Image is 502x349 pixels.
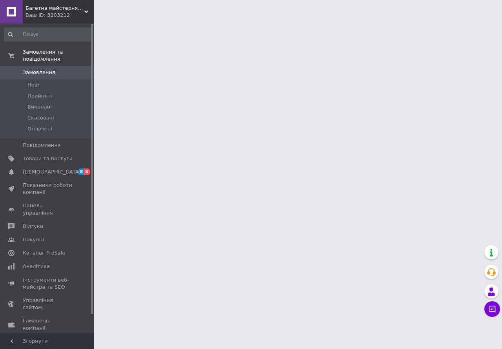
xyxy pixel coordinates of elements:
[23,202,73,216] span: Панель управління
[23,49,94,63] span: Замовлення та повідомлення
[27,81,39,89] span: Нові
[25,5,84,12] span: Багетна майстерня "АРТ ФОРМАТ"
[27,103,52,110] span: Виконані
[23,155,73,162] span: Товари та послуги
[23,277,73,291] span: Інструменти веб-майстра та SEO
[84,168,90,175] span: 5
[27,114,54,121] span: Скасовані
[23,223,43,230] span: Відгуки
[23,317,73,331] span: Гаманець компанії
[27,92,52,99] span: Прийняті
[23,236,44,243] span: Покупці
[25,12,94,19] div: Ваш ID: 3203212
[23,69,55,76] span: Замовлення
[4,27,93,42] input: Пошук
[484,301,500,317] button: Чат з покупцем
[23,142,61,149] span: Повідомлення
[23,297,73,311] span: Управління сайтом
[23,182,73,196] span: Показники роботи компанії
[23,263,50,270] span: Аналітика
[23,250,65,257] span: Каталог ProSale
[23,168,81,175] span: [DEMOGRAPHIC_DATA]
[27,125,52,132] span: Оплачені
[78,168,84,175] span: 8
